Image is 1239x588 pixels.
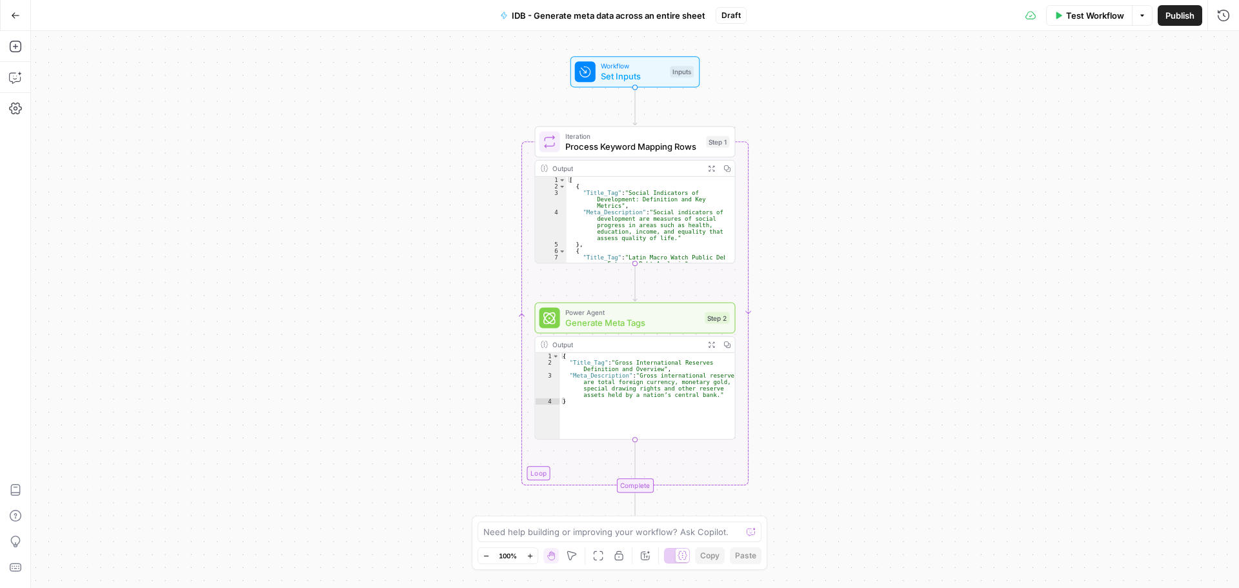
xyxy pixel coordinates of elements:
button: Paste [730,547,761,564]
g: Edge from step_1-iteration-end to end [633,492,637,530]
div: 2 [535,183,566,190]
span: Workflow [601,61,665,71]
span: IDB - Generate meta data across an entire sheet [512,9,705,22]
div: 3 [535,372,559,398]
div: 1 [535,177,566,183]
div: Complete [534,478,735,492]
div: Output [552,340,700,350]
div: 2 [535,360,559,372]
span: Toggle code folding, rows 1 through 4 [552,353,559,360]
span: Paste [735,550,756,562]
span: 100% [499,551,517,561]
button: Test Workflow [1046,5,1133,26]
div: LoopIterationProcess Keyword Mapping RowsStep 1Output[ { "Title_Tag":"Social Indicators of Develo... [534,127,735,264]
span: Publish [1165,9,1194,22]
g: Edge from start to step_1 [633,87,637,125]
span: Toggle code folding, rows 1 through 966 [559,177,566,183]
div: Power AgentGenerate Meta TagsStep 2Output{ "Title_Tag":"Gross International Reserves Definition a... [534,302,735,440]
span: Copy [700,550,720,562]
span: Toggle code folding, rows 6 through 9 [559,248,566,254]
button: Publish [1158,5,1202,26]
div: Step 1 [706,136,729,148]
div: 4 [535,398,559,405]
span: Test Workflow [1066,9,1124,22]
div: Output [552,163,700,174]
span: Generate Meta Tags [565,316,700,329]
div: 1 [535,353,559,360]
div: 5 [535,241,566,248]
div: Inputs [670,66,694,77]
div: 6 [535,248,566,254]
span: Draft [721,10,741,21]
div: Step 2 [705,312,729,324]
div: Complete [616,478,653,492]
g: Edge from step_1 to step_2 [633,263,637,301]
div: 7 [535,254,566,267]
span: Toggle code folding, rows 2 through 5 [559,183,566,190]
span: Set Inputs [601,70,665,83]
div: 4 [535,209,566,241]
span: Iteration [565,131,701,141]
div: WorkflowSet InputsInputs [534,56,735,87]
button: IDB - Generate meta data across an entire sheet [492,5,713,26]
button: Copy [695,547,725,564]
span: Power Agent [565,307,700,317]
div: 3 [535,190,566,209]
span: Process Keyword Mapping Rows [565,140,701,153]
